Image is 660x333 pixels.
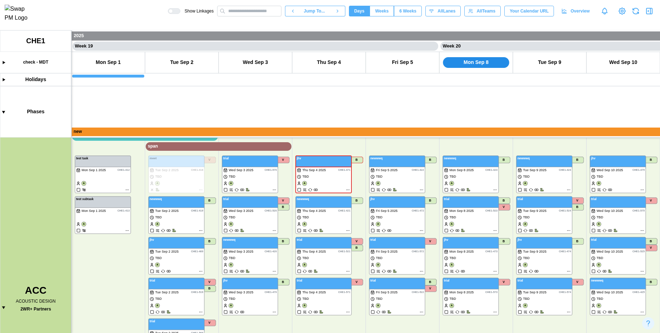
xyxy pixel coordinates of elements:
button: Days [349,6,370,16]
span: All Lanes [437,6,455,16]
span: Days [354,6,365,16]
button: 6 Weeks [394,6,422,16]
button: AllTeams [464,6,501,16]
span: Your Calendar URL [510,6,549,16]
button: Weeks [370,6,394,16]
span: Overview [571,6,590,16]
button: Your Calendar URL [504,6,554,16]
img: Swap PM Logo [5,5,34,23]
span: 6 Weeks [399,6,416,16]
span: Show Linkages [180,8,214,14]
button: AllLanes [425,6,461,16]
a: View Project [617,6,627,16]
span: Jump To... [304,6,325,16]
a: Overview [557,6,595,16]
button: Open Drawer [644,6,654,16]
a: Notifications [599,5,611,17]
button: Refresh Grid [631,6,641,16]
button: Jump To... [300,6,330,16]
span: All Teams [477,6,495,16]
span: Weeks [375,6,389,16]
